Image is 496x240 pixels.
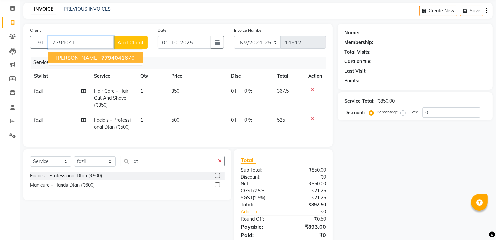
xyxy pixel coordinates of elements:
[344,39,373,46] div: Membership:
[344,68,367,75] div: Last Visit:
[231,88,238,95] span: 0 F
[31,3,56,15] a: INVOICE
[240,88,242,95] span: |
[64,6,111,12] a: PREVIOUS INVOICES
[236,216,284,223] div: Round Off:
[408,109,418,115] label: Fixed
[344,58,372,65] div: Card on file:
[117,39,144,46] span: Add Client
[30,172,102,179] div: Facials - Professional Dtan (₹500)
[34,88,43,94] span: fazil
[231,117,238,124] span: 0 F
[284,167,331,174] div: ₹850.00
[234,27,263,33] label: Invoice Number
[94,117,131,130] span: Facials - Professional Dtan (₹500)
[34,117,43,123] span: fazil
[171,88,179,94] span: 350
[277,88,289,94] span: 367.5
[304,69,326,84] th: Action
[344,77,359,84] div: Points:
[167,69,227,84] th: Price
[236,231,284,239] div: Paid:
[158,27,167,33] label: Date
[284,187,331,194] div: ₹21.25
[101,54,125,61] span: 7794041
[277,117,285,123] span: 525
[236,180,284,187] div: Net:
[284,180,331,187] div: ₹850.00
[240,117,242,124] span: |
[56,54,99,61] span: [PERSON_NAME]
[344,98,375,105] div: Service Total:
[31,57,331,69] div: Services
[90,69,136,84] th: Service
[113,36,148,49] button: Add Client
[284,216,331,223] div: ₹0.50
[236,223,284,231] div: Payable:
[236,187,284,194] div: ( )
[140,117,143,123] span: 1
[140,88,143,94] span: 1
[30,182,95,189] div: Manicure - Hands Dtan (₹600)
[236,201,284,208] div: Total:
[30,27,41,33] label: Client
[254,195,264,200] span: 2.5%
[244,117,252,124] span: 0 %
[344,109,365,116] div: Discount:
[236,174,284,180] div: Discount:
[94,88,128,108] span: Hair Care - Hair Cut And Shave (₹350)
[30,69,90,84] th: Stylist
[30,36,49,49] button: +91
[419,6,457,16] button: Create New
[377,98,395,105] div: ₹850.00
[227,69,273,84] th: Disc
[241,195,253,201] span: SGST
[284,194,331,201] div: ₹21.25
[284,223,331,231] div: ₹893.00
[244,88,252,95] span: 0 %
[377,109,398,115] label: Percentage
[460,6,483,16] button: Save
[344,49,371,56] div: Total Visits:
[100,54,135,61] ngb-highlight: 670
[236,194,284,201] div: ( )
[284,231,331,239] div: ₹0
[273,69,304,84] th: Total
[241,188,253,194] span: CGST
[284,174,331,180] div: ₹0
[236,208,292,215] a: Add Tip
[254,188,264,193] span: 2.5%
[292,208,331,215] div: ₹0
[236,167,284,174] div: Sub Total:
[241,157,256,164] span: Total
[284,201,331,208] div: ₹892.50
[136,69,167,84] th: Qty
[171,117,179,123] span: 500
[48,36,114,49] input: Search by Name/Mobile/Email/Code
[344,29,359,36] div: Name:
[121,156,215,166] input: Search or Scan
